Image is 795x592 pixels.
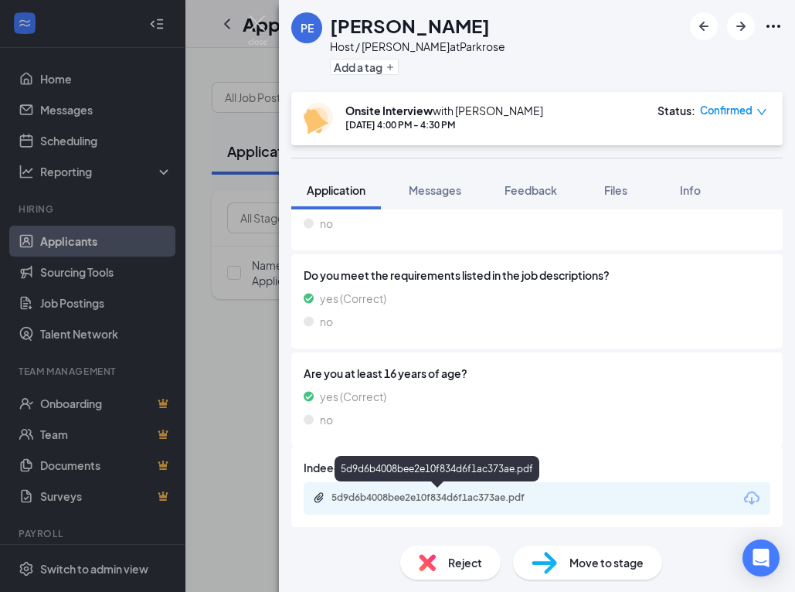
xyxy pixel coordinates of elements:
[604,183,627,197] span: Files
[320,290,386,307] span: yes (Correct)
[448,554,482,571] span: Reject
[680,183,701,197] span: Info
[695,17,713,36] svg: ArrowLeftNew
[742,539,780,577] div: Open Intercom Messenger
[335,456,539,481] div: 5d9d6b4008bee2e10f834d6f1ac373ae.pdf
[301,20,314,36] div: PE
[505,183,557,197] span: Feedback
[732,17,750,36] svg: ArrowRight
[345,118,543,131] div: [DATE] 4:00 PM - 4:30 PM
[330,12,490,39] h1: [PERSON_NAME]
[320,313,333,330] span: no
[313,492,563,506] a: Paperclip5d9d6b4008bee2e10f834d6f1ac373ae.pdf
[331,492,548,504] div: 5d9d6b4008bee2e10f834d6f1ac373ae.pdf
[700,103,753,118] span: Confirmed
[409,183,461,197] span: Messages
[304,365,770,382] span: Are you at least 16 years of age?
[756,107,767,117] span: down
[764,17,783,36] svg: Ellipses
[345,103,543,118] div: with [PERSON_NAME]
[330,39,505,54] div: Host / [PERSON_NAME] at Parkrose
[386,63,395,72] svg: Plus
[304,267,770,284] span: Do you meet the requirements listed in the job descriptions?
[304,459,385,476] span: Indeed Resume
[320,411,333,428] span: no
[569,554,644,571] span: Move to stage
[320,388,386,405] span: yes (Correct)
[657,103,695,118] div: Status :
[330,59,399,75] button: PlusAdd a tag
[313,492,325,504] svg: Paperclip
[742,489,761,508] svg: Download
[727,12,755,40] button: ArrowRight
[320,215,333,232] span: no
[345,104,433,117] b: Onsite Interview
[690,12,718,40] button: ArrowLeftNew
[307,183,365,197] span: Application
